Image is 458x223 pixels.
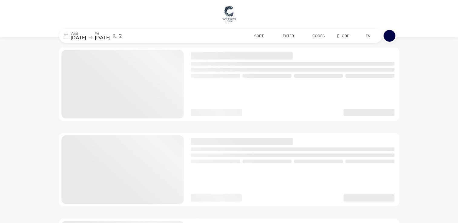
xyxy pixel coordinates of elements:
[222,5,237,23] img: Main Website
[334,33,337,39] i: £
[280,34,291,38] span: Filter
[354,31,378,40] naf-pibe-menu-bar-item: en
[59,29,150,43] div: Wed[DATE]Fri[DATE]2
[119,34,122,38] span: 2
[95,34,110,41] span: [DATE]
[95,32,110,35] p: Fri
[329,31,354,40] naf-pibe-menu-bar-item: £GBP
[298,31,329,40] naf-pibe-menu-bar-item: Codes
[339,34,347,38] span: GBP
[298,31,327,40] button: Codes
[268,31,296,40] button: Filter
[71,34,86,41] span: [DATE]
[268,31,298,40] naf-pibe-menu-bar-item: Filter
[366,34,371,38] span: en
[354,31,375,40] button: en
[310,34,322,38] span: Codes
[329,31,351,40] button: £GBP
[252,34,261,38] span: Sort
[239,31,268,40] naf-pibe-menu-bar-item: Sort
[71,32,86,35] p: Wed
[239,31,266,40] button: Sort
